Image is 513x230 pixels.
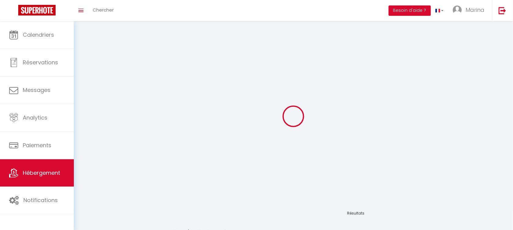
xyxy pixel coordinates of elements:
[23,196,58,204] span: Notifications
[23,141,51,149] span: Paiements
[23,59,58,66] span: Réservations
[453,5,462,15] img: ...
[347,211,513,215] h5: Résultats
[389,5,431,16] button: Besoin d'aide ?
[18,5,56,15] img: Super Booking
[499,7,506,14] img: logout
[23,86,50,94] span: Messages
[23,169,60,177] span: Hébergement
[93,7,114,13] span: Chercher
[23,114,47,121] span: Analytics
[23,31,54,39] span: Calendriers
[466,6,485,14] span: Marina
